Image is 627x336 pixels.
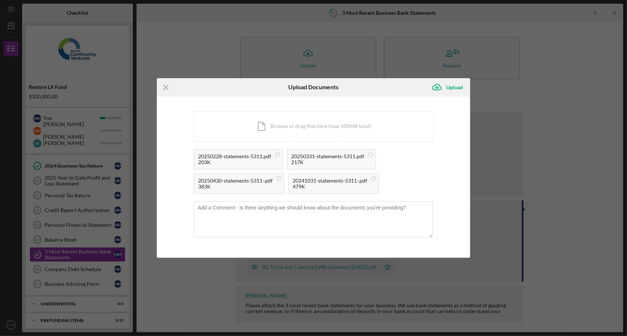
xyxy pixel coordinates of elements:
[198,153,271,159] div: 20250228-statements-5311.pdf
[289,84,339,90] h6: Upload Documents
[198,178,273,184] div: 20250430-statements-5311-.pdf
[293,178,367,184] div: 20241031-statements-5311-.pdf
[291,153,364,159] div: 20250331-statements-5311.pdf
[428,80,470,95] button: Upload
[198,159,271,165] div: 203K
[293,184,367,190] div: 479K
[198,184,273,190] div: 383K
[446,80,463,95] div: Upload
[291,159,364,165] div: 217K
